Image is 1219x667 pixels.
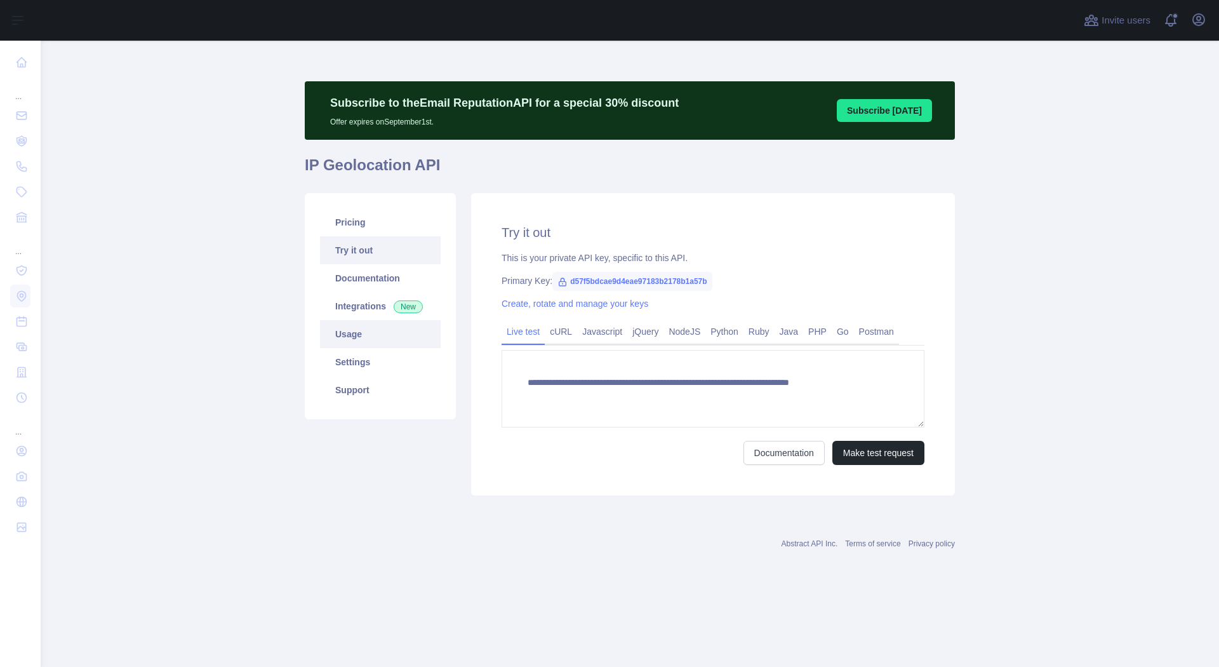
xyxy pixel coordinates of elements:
[782,539,838,548] a: Abstract API Inc.
[552,272,712,291] span: d57f5bdcae9d4eae97183b2178b1a57b
[330,94,679,112] p: Subscribe to the Email Reputation API for a special 30 % discount
[832,321,854,342] a: Go
[663,321,705,342] a: NodeJS
[854,321,899,342] a: Postman
[394,300,423,313] span: New
[705,321,743,342] a: Python
[832,441,924,465] button: Make test request
[502,252,924,264] div: This is your private API key, specific to this API.
[909,539,955,548] a: Privacy policy
[320,376,441,404] a: Support
[775,321,804,342] a: Java
[320,264,441,292] a: Documentation
[502,321,545,342] a: Live test
[10,231,30,257] div: ...
[743,321,775,342] a: Ruby
[1102,13,1150,28] span: Invite users
[320,320,441,348] a: Usage
[577,321,627,342] a: Javascript
[502,299,648,309] a: Create, rotate and manage your keys
[845,539,900,548] a: Terms of service
[320,292,441,320] a: Integrations New
[10,76,30,102] div: ...
[502,274,924,287] div: Primary Key:
[10,412,30,437] div: ...
[330,112,679,127] p: Offer expires on September 1st.
[320,236,441,264] a: Try it out
[305,155,955,185] h1: IP Geolocation API
[502,224,924,241] h2: Try it out
[320,208,441,236] a: Pricing
[320,348,441,376] a: Settings
[837,99,932,122] button: Subscribe [DATE]
[627,321,663,342] a: jQuery
[1081,10,1153,30] button: Invite users
[743,441,825,465] a: Documentation
[803,321,832,342] a: PHP
[545,321,577,342] a: cURL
